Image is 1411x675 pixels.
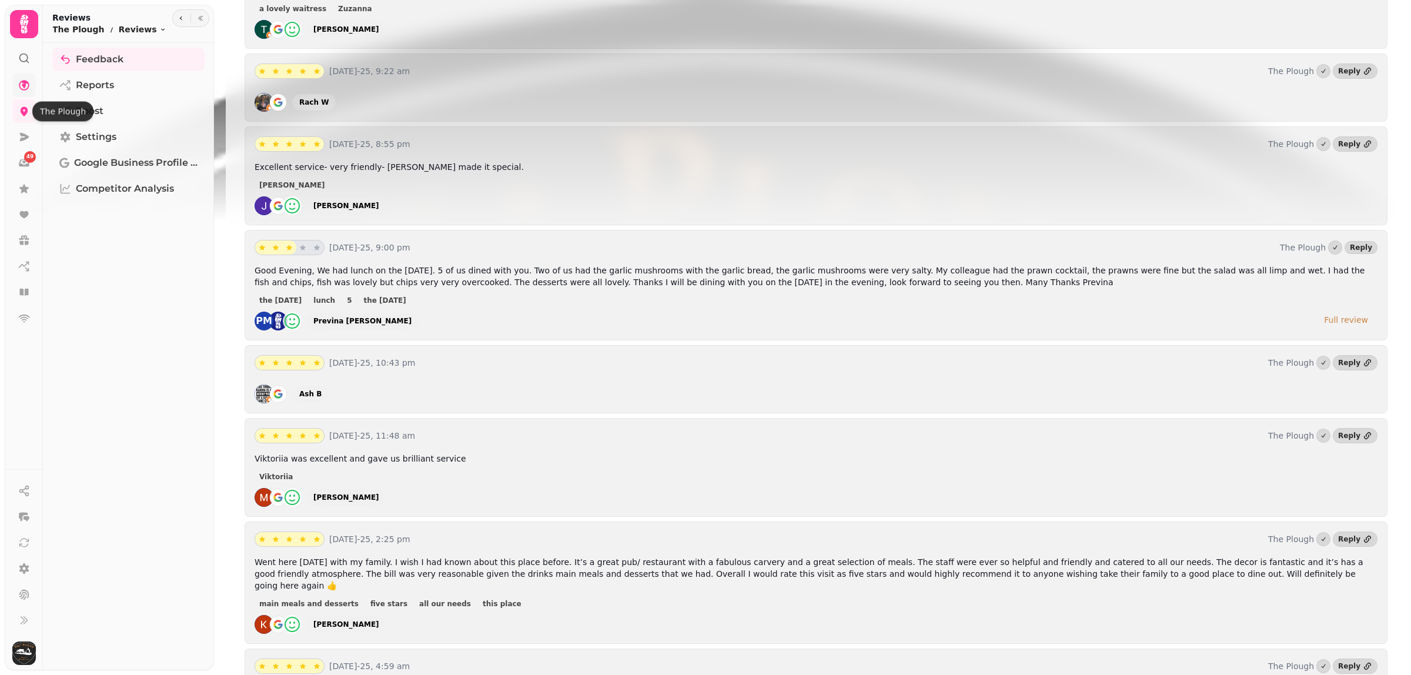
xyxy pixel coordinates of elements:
[259,473,293,480] span: Viktoriia
[306,21,386,38] a: [PERSON_NAME]
[1316,64,1330,78] button: Marked as done
[363,297,406,304] span: the [DATE]
[306,198,386,214] a: [PERSON_NAME]
[1328,240,1342,255] button: Marked as done
[342,295,356,306] button: 5
[52,24,105,35] p: The Plough
[12,641,36,665] img: User avatar
[1350,244,1372,251] span: Reply
[255,64,269,78] button: star
[52,24,166,35] nav: breadcrumb
[255,196,273,215] img: ACg8ocKm0MHJz3lXDOLOt31D4-zN7KIsM7hDxMVLfehRdObeG2j_2g=s128-c0x00000000-cc-rp-mo
[52,125,205,149] a: Settings
[255,266,1365,287] span: Good Evening, We had lunch on the [DATE]. 5 of us dined with you. Two of us had the garlic mushro...
[329,357,1263,369] p: [DATE]-25, 10:43 pm
[269,93,287,112] img: go-emblem@2x.png
[1316,532,1330,546] button: Marked as done
[1338,431,1360,440] div: Reply
[329,138,1263,150] p: [DATE]-25, 8:55 pm
[255,356,269,370] button: star
[1324,314,1368,326] div: Full review
[1268,65,1314,77] p: The Plough
[255,615,273,634] img: ACg8ocLty5JByQvs6tR4sEUf9qKoCmESY0t_GroNgcUoWCzH8uqX7w=s128-c0x00000000-cc-rp-mo
[329,242,1275,253] p: [DATE]-25, 9:00 pm
[483,600,521,607] span: this place
[1316,659,1330,673] button: Marked as done
[282,659,296,673] button: star
[259,600,359,607] span: main meals and desserts
[269,20,287,39] img: go-emblem@2x.png
[310,240,324,255] button: star
[255,532,269,546] button: star
[296,64,310,78] button: star
[1333,659,1377,674] a: Reply
[76,130,116,144] span: Settings
[269,64,283,78] button: star
[292,94,336,111] a: Rach W
[52,151,205,175] a: Google Business Profile (Beta)
[310,429,324,443] button: star
[347,297,352,304] span: 5
[269,429,283,443] button: star
[74,156,198,170] span: Google Business Profile (Beta)
[419,600,471,607] span: all our needs
[310,659,324,673] button: star
[1316,137,1330,151] button: Marked as done
[1338,358,1360,367] div: Reply
[282,532,296,546] button: star
[333,3,377,15] button: Zuzanna
[299,389,322,399] div: Ash B
[310,532,324,546] button: star
[1338,661,1360,671] div: Reply
[1280,242,1326,253] p: The Plough
[269,356,283,370] button: star
[1333,355,1377,370] a: Reply
[269,196,287,215] img: go-emblem@2x.png
[255,295,306,306] button: the [DATE]
[313,25,379,34] div: [PERSON_NAME]
[296,532,310,546] button: star
[1345,241,1377,254] button: Reply
[338,5,372,12] span: Zuzanna
[255,20,273,39] img: ACg8ocJEa9wGAHcosMSah7MvzccDRM6wyIvcszO4Tn57aLbP4JSjKQ=s128-c0x00000000-cc-rp-mo-ba4
[329,533,1263,545] p: [DATE]-25, 2:25 pm
[76,78,114,92] span: Reports
[1315,312,1377,328] a: Full review
[1268,138,1314,150] p: The Plough
[1333,532,1377,547] a: Reply
[313,201,379,210] div: [PERSON_NAME]
[12,151,36,175] a: 49
[255,454,466,463] span: Viktoriia was excellent and gave us brilliant service
[52,177,205,201] a: Competitor Analysis
[255,3,331,15] button: a lovely waitress
[255,429,269,443] button: star
[313,620,379,629] div: [PERSON_NAME]
[310,356,324,370] button: star
[296,659,310,673] button: star
[282,429,296,443] button: star
[255,93,273,112] img: ALV-UjXg66JGFW8S5U6X2-gH2bbEINhXk1jpaHR_bM9QVOiP9bYNpoM=s128-c0x00000000-cc-rp-mo-ba3
[313,493,379,502] div: [PERSON_NAME]
[359,295,410,306] button: the [DATE]
[306,313,419,329] a: Previna [PERSON_NAME]
[329,430,1263,442] p: [DATE]-25, 11:48 am
[310,64,324,78] button: star
[269,385,287,403] img: go-emblem@2x.png
[1268,357,1314,369] p: The Plough
[255,557,1363,590] span: Went here [DATE] with my family. I wish I had known about this place before. It’s a great pub/ re...
[255,240,269,255] button: star
[255,179,330,191] button: [PERSON_NAME]
[269,615,287,634] img: go-emblem@2x.png
[329,660,1263,672] p: [DATE]-25, 4:59 am
[259,297,302,304] span: the [DATE]
[76,182,174,196] span: Competitor Analysis
[269,488,287,507] img: go-emblem@2x.png
[329,65,1263,77] p: [DATE]-25, 9:22 am
[296,429,310,443] button: star
[26,153,34,161] span: 49
[370,600,407,607] span: five stars
[313,316,412,326] div: Previna [PERSON_NAME]
[52,99,205,123] a: Boost
[1338,139,1360,149] div: Reply
[1268,533,1314,545] p: The Plough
